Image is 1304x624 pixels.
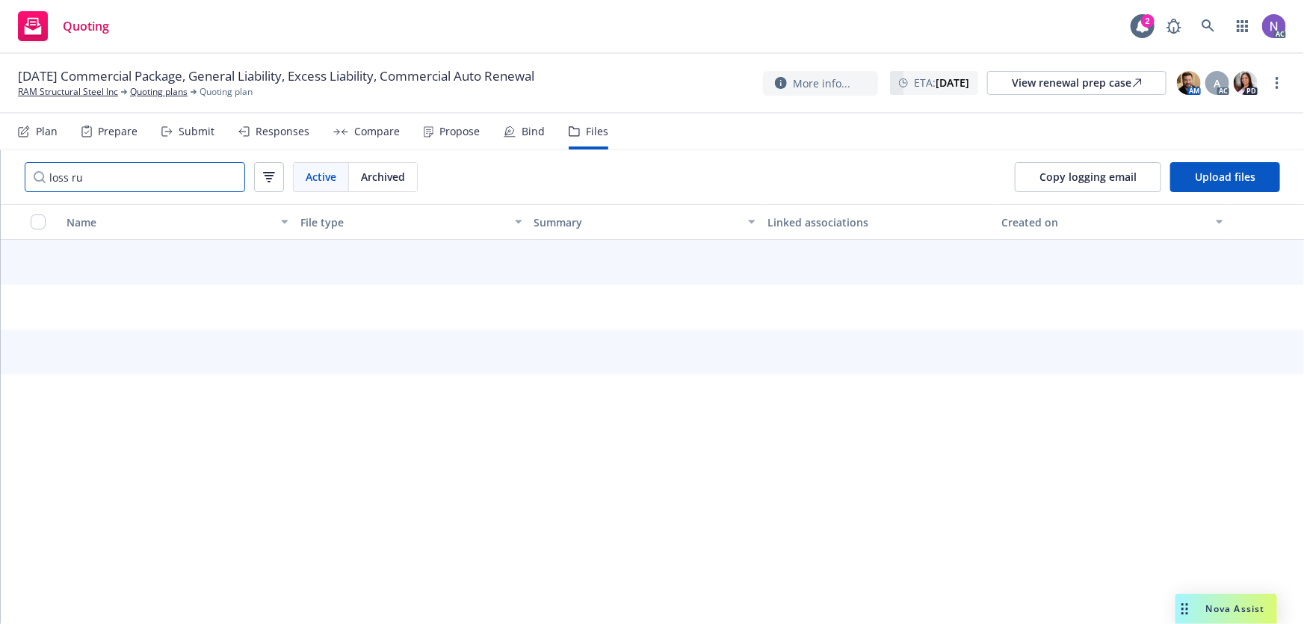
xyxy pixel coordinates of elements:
div: Plan [36,126,58,138]
span: [DATE] Commercial Package, General Liability, Excess Liability, Commercial Auto Renewal [18,67,534,85]
a: Report a Bug [1159,11,1189,41]
img: photo [1234,71,1258,95]
div: File type [300,214,506,230]
button: Created on [995,204,1229,240]
button: File type [294,204,528,240]
div: Responses [256,126,309,138]
button: Copy logging email [1015,162,1161,192]
span: Upload files [1195,170,1255,184]
button: Summary [528,204,762,240]
div: Summary [534,214,740,230]
a: RAM Structural Steel Inc [18,85,118,99]
span: Quoting [63,20,109,32]
span: A [1214,75,1221,91]
span: Copy logging email [1039,170,1137,184]
div: Files [586,126,608,138]
input: Select all [31,214,46,229]
button: Nova Assist [1175,594,1277,624]
a: more [1268,74,1286,92]
span: Archived [361,169,405,185]
div: Submit [179,126,214,138]
div: Name [67,214,272,230]
a: View renewal prep case [987,71,1167,95]
a: Quoting plans [130,85,188,99]
img: photo [1177,71,1201,95]
button: Linked associations [761,204,995,240]
div: Drag to move [1175,594,1194,624]
div: Prepare [98,126,137,138]
strong: [DATE] [936,75,969,90]
a: Switch app [1228,11,1258,41]
img: photo [1262,14,1286,38]
div: 2 [1141,14,1155,28]
div: Linked associations [767,214,989,230]
span: Active [306,169,336,185]
button: Upload files [1170,162,1280,192]
div: Created on [1001,214,1207,230]
span: More info... [793,75,850,91]
div: Compare [354,126,400,138]
button: More info... [763,71,878,96]
span: ETA : [914,75,969,90]
span: Nova Assist [1206,602,1265,615]
a: Search [1193,11,1223,41]
a: Quoting [12,5,115,47]
span: Quoting plan [200,85,253,99]
input: Search by keyword... [25,162,245,192]
div: Bind [522,126,545,138]
button: Name [61,204,294,240]
div: View renewal prep case [1012,72,1142,94]
div: Propose [439,126,480,138]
